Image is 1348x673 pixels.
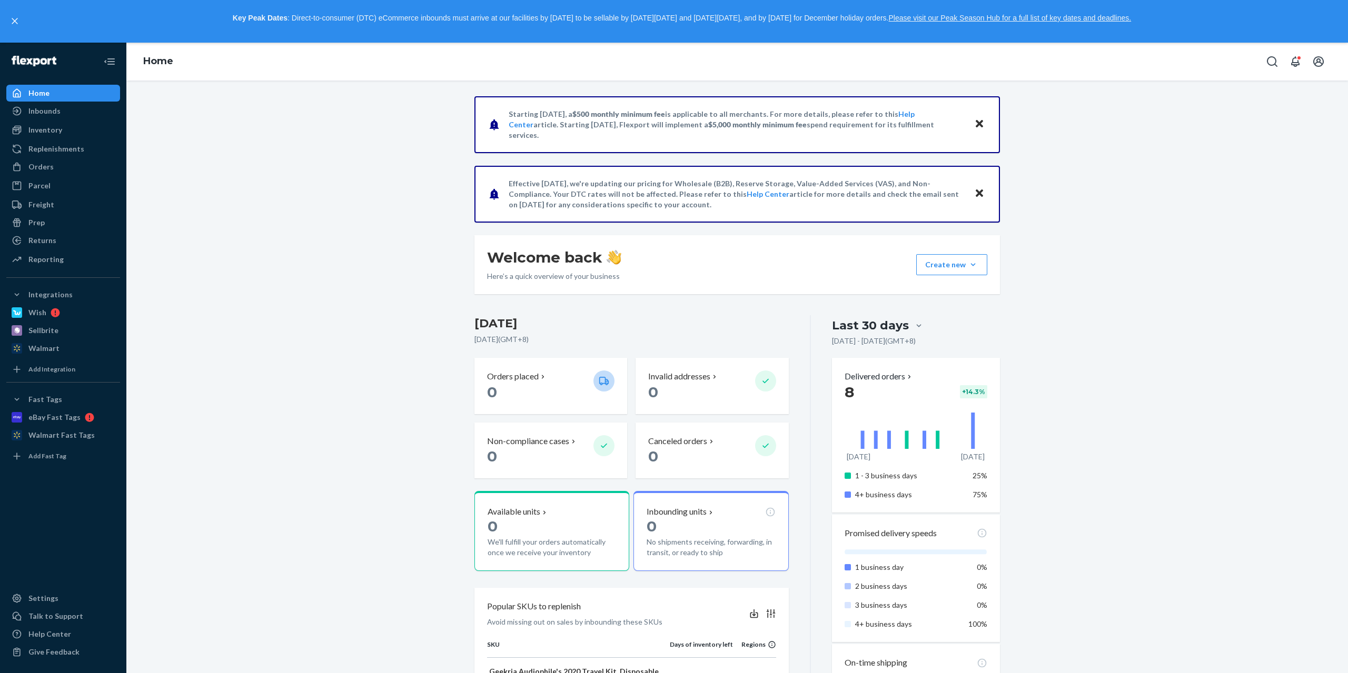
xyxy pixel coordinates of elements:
div: Home [28,88,49,98]
a: Help Center [747,189,789,198]
a: eBay Fast Tags [6,409,120,426]
a: Walmart Fast Tags [6,427,120,444]
div: Settings [28,593,58,604]
p: 2 business days [855,581,959,591]
span: $5,000 monthly minimum fee [708,120,807,129]
p: Inbounding units [647,506,707,518]
button: Open notifications [1285,51,1306,72]
p: 1 business day [855,562,959,572]
button: Inbounding units0No shipments receiving, forwarding, in transit, or ready to ship [633,491,788,571]
span: 0 [647,517,657,535]
span: 75% [973,490,987,499]
p: [DATE] [847,451,870,462]
span: 0% [977,581,987,590]
div: Regions [733,640,776,649]
button: Open account menu [1308,51,1329,72]
a: Help Center [509,109,915,129]
button: Orders placed 0 [474,358,627,414]
button: Create new [916,254,987,275]
p: Non-compliance cases [487,435,569,447]
div: Walmart Fast Tags [28,430,95,440]
button: Non-compliance cases 0 [474,423,627,479]
div: Wish [28,307,46,318]
a: Parcel [6,177,120,194]
div: Integrations [28,289,73,300]
span: 0 [487,447,497,465]
a: Orders [6,158,120,175]
span: 0% [977,562,987,571]
a: Sellbrite [6,322,120,339]
a: Please visit our Peak Season Hub for a full list of key dates and deadlines. [888,14,1131,22]
img: Flexport logo [12,56,56,66]
img: hand-wave emoji [607,250,621,265]
div: Walmart [28,343,60,354]
button: Close [973,186,986,202]
p: Promised delivery speeds [845,527,937,539]
p: Popular SKUs to replenish [487,600,581,612]
div: Add Fast Tag [28,451,66,460]
div: Replenishments [28,144,84,154]
button: Fast Tags [6,391,120,408]
a: Reporting [6,251,120,268]
div: Freight [28,199,54,210]
a: Replenishments [6,140,120,157]
p: Effective [DATE], we're updating our pricing for Wholesale (B2B), Reserve Storage, Value-Added Se... [509,178,964,210]
a: Returns [6,232,120,249]
div: Parcel [28,180,51,191]
button: Give Feedback [6,644,120,660]
a: Home [143,55,173,67]
p: Starting [DATE], a is applicable to all merchants. For more details, please refer to this article... [509,109,964,140]
p: Available units [488,506,540,518]
span: 0 [648,447,658,465]
span: 0 [487,383,497,401]
button: Close [973,117,986,132]
div: + 14.3 % [960,385,987,398]
p: Canceled orders [648,435,707,447]
div: Talk to Support [28,611,83,621]
div: Prep [28,217,45,228]
button: Invalid addresses 0 [636,358,788,414]
button: Open Search Box [1262,51,1283,72]
div: Sellbrite [28,325,58,336]
ol: breadcrumbs [135,46,182,77]
p: 4+ business days [855,619,959,629]
p: No shipments receiving, forwarding, in transit, or ready to ship [647,537,775,558]
p: Invalid addresses [648,370,710,383]
span: 8 [845,383,854,401]
h1: Welcome back [487,248,621,267]
a: Settings [6,590,120,607]
p: [DATE] ( GMT+8 ) [474,334,789,345]
div: Fast Tags [28,394,62,405]
button: Delivered orders [845,370,914,383]
p: [DATE] - [DATE] ( GMT+8 ) [832,336,916,346]
p: 4+ business days [855,489,959,500]
div: Inbounds [28,106,61,116]
button: Close Navigation [99,51,120,72]
button: Available units0We'll fulfill your orders automatically once we receive your inventory [474,491,629,571]
div: eBay Fast Tags [28,412,81,423]
div: Orders [28,162,54,172]
span: 25% [973,471,987,480]
div: Reporting [28,254,64,265]
div: Returns [28,235,56,246]
th: Days of inventory left [670,640,733,658]
p: On-time shipping [845,657,907,669]
a: Home [6,85,120,102]
div: Give Feedback [28,647,80,657]
p: 3 business days [855,600,959,610]
a: Prep [6,214,120,231]
div: Inventory [28,125,62,135]
button: Canceled orders 0 [636,423,788,479]
div: Add Integration [28,365,75,374]
p: 1 - 3 business days [855,470,959,481]
div: Help Center [28,629,71,639]
div: Last 30 days [832,317,909,334]
a: Add Integration [6,361,120,378]
p: We'll fulfill your orders automatically once we receive your inventory [488,537,616,558]
p: Avoid missing out on sales by inbounding these SKUs [487,617,662,627]
a: Help Center [6,626,120,642]
span: $500 monthly minimum fee [572,109,665,118]
button: close, [9,16,20,26]
a: Add Fast Tag [6,448,120,465]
